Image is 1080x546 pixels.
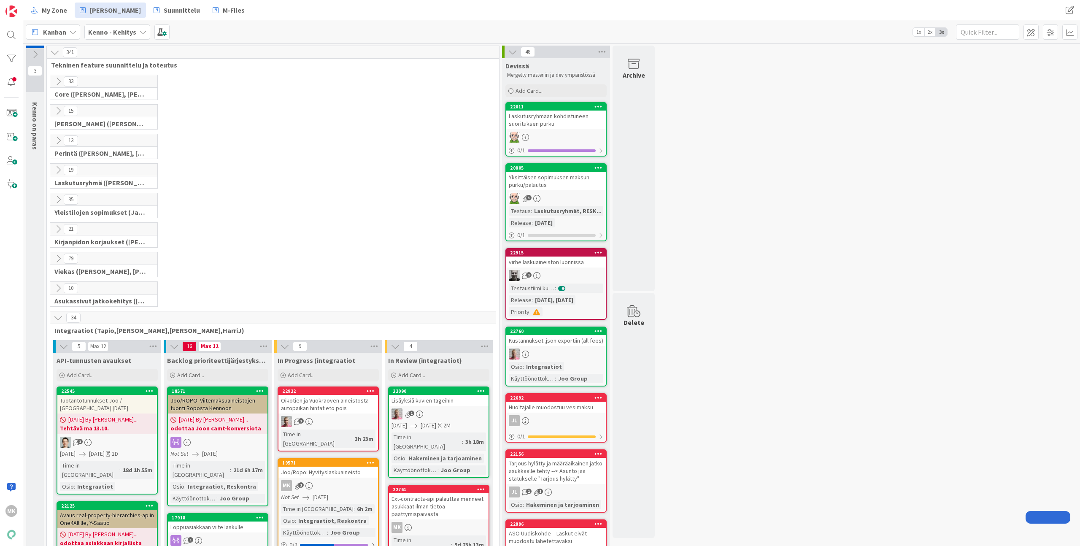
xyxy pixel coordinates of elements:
[936,28,947,36] span: 3x
[60,449,76,458] span: [DATE]
[529,307,531,316] span: :
[533,218,555,227] div: [DATE]
[278,467,378,478] div: Joo/Ropo: Hyvityslaskuaineisto
[296,516,369,525] div: Integraatiot, Reskontra
[507,72,605,78] p: Mergetty masteriin ja dev ympäristössä
[403,341,418,351] span: 4
[54,267,147,276] span: Viekas (Samuli, Saara, Mika, Pirjo, Keijo, TommiHä, Rasmus)
[354,504,355,514] span: :
[506,458,606,484] div: Tarjous hylätty ja määräaikainen jatko asukkaalle tehty --> Asunto jää statukselle "Tarjous hylätty"
[506,402,606,413] div: Huoltajalle muodostuu vesimaksu
[506,164,606,172] div: 20805
[510,328,606,334] div: 22760
[505,62,529,70] span: Devissä
[509,206,531,216] div: Testaus
[278,459,378,478] div: 19571Joo/Ropo: Hyvityslaskuaineisto
[216,494,218,503] span: :
[278,395,378,414] div: Oikotien ja Vuokraoven aineistosta autopaikan hintatieto pois
[913,28,924,36] span: 1x
[230,465,231,475] span: :
[112,449,118,458] div: 1D
[555,374,556,383] span: :
[510,165,606,171] div: 20805
[295,516,296,525] span: :
[177,371,204,379] span: Add Card...
[533,295,575,305] div: [DATE], [DATE]
[506,335,606,346] div: Kustannukset .json exportiin (all fees)
[391,465,437,475] div: Käyttöönottokriittisyys
[57,395,157,414] div: Tuotantotunnukset Joo / [GEOGRAPHIC_DATA] [DATE]
[517,432,525,441] span: 0 / 1
[388,387,489,478] a: 22090Lisäyksiä kuvien tageihinHJ[DATE][DATE]2MTime in [GEOGRAPHIC_DATA]:3h 18mOsio:Hakeminen ja t...
[389,387,489,395] div: 22090
[26,3,72,18] a: My Zone
[391,432,462,451] div: Time in [GEOGRAPHIC_DATA]
[75,3,146,18] a: [PERSON_NAME]
[278,387,378,395] div: 22922
[60,482,74,491] div: Osio
[509,500,523,509] div: Osio
[89,449,105,458] span: [DATE]
[524,500,601,509] div: Hakeminen ja tarjoaminen
[168,395,267,414] div: Joo/ROPO: Viitemaksuaineistojen tuonti Roposta Kennoon
[506,230,606,241] div: 0/1
[526,272,532,278] span: 1
[505,327,607,387] a: 22760Kustannukset .json exportiin (all fees)HJOsio:IntegraatiotKäyttöönottokriittisyys:Joo Group
[389,522,489,533] div: MK
[509,307,529,316] div: Priority
[288,371,315,379] span: Add Card...
[64,254,78,264] span: 79
[313,493,328,502] span: [DATE]
[218,494,251,503] div: Joo Group
[421,421,436,430] span: [DATE]
[278,387,378,414] div: 22922Oikotien ja Vuokraoven aineistosta autopaikan hintatieto pois
[506,249,606,268] div: 22915virhe laskuaineiston luonnissa
[170,424,265,432] b: odottaa Joon camt-konversiota
[389,493,489,519] div: Ext-contracts-api palauttaa menneet asukkaat ilman tietoa päättymispäivästä
[443,421,451,430] div: 2M
[88,28,136,36] b: Kenno - Kehitys
[389,486,489,519] div: 22761Ext-contracts-api palauttaa menneet asukkaat ilman tietoa päättymispäivästä
[182,341,197,351] span: 16
[170,494,216,503] div: Käyttöönottokriittisyys
[278,356,355,365] span: In Progress (integraatiot
[170,461,230,479] div: Time in [GEOGRAPHIC_DATA]
[57,502,157,528] div: 22125Avaus real-property-hierarchies-apiin One4All:lle, Y-Säätiö
[281,504,354,514] div: Time in [GEOGRAPHIC_DATA]
[407,454,484,463] div: Hakeminen ja tarjoaminen
[532,206,604,216] div: Laskutusryhmät, RESK...
[556,374,590,383] div: Joo Group
[60,424,154,432] b: Tehtävä ma 13.10.
[506,257,606,268] div: virhe laskuaineiston luonnissa
[184,482,186,491] span: :
[170,482,184,491] div: Osio
[281,480,292,491] div: MK
[57,502,157,510] div: 22125
[186,482,258,491] div: Integraatiot, Reskontra
[506,270,606,281] div: JH
[293,341,307,351] span: 9
[505,248,607,320] a: 22915virhe laskuaineiston luonnissaJHTestaustiimi kurkkaa:Release:[DATE], [DATE]Priority:
[281,493,299,501] i: Not Set
[509,487,520,497] div: JL
[5,529,17,541] img: avatar
[64,165,78,175] span: 19
[63,47,77,57] span: 341
[168,387,267,414] div: 18571Joo/ROPO: Viitemaksuaineistojen tuonti Roposta Kennoon
[164,5,200,15] span: Suunnittelu
[506,103,606,129] div: 22011Laskutusryhmään kohdistuneen suorituksen purku
[391,522,402,533] div: MK
[64,195,78,205] span: 35
[167,387,268,506] a: 18571Joo/ROPO: Viitemaksuaineistojen tuonti Roposta Kennoon[DATE] By [PERSON_NAME]...odottaa Joon...
[506,172,606,190] div: Yksittäisen sopimuksen maksun purku/palautus
[281,430,351,448] div: Time in [GEOGRAPHIC_DATA]
[437,465,439,475] span: :
[281,516,295,525] div: Osio
[278,416,378,427] div: HJ
[439,465,472,475] div: Joo Group
[54,208,147,216] span: Yleistilojen sopimukset (Jaakko, VilleP, TommiL, Simo)
[355,504,375,514] div: 6h 2m
[351,434,353,443] span: :
[517,146,525,155] span: 0 / 1
[462,437,463,446] span: :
